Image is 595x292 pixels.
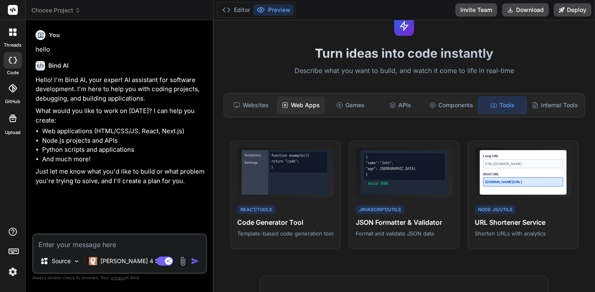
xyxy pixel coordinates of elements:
button: Deploy [554,3,591,16]
p: [PERSON_NAME] 4 S.. [100,257,162,265]
img: attachment [178,257,188,266]
div: Internal Tools [528,97,581,114]
p: Hello! I'm Bind AI, your expert AI assistant for software development. I'm here to help you with ... [36,75,205,104]
img: settings [6,265,20,279]
p: Always double-check its answers. Your in Bind [32,274,207,282]
div: Games [326,97,374,114]
div: [DOMAIN_NAME][URL] [483,177,563,186]
div: Long URL [483,153,563,158]
div: function example() { [271,153,326,158]
p: hello [36,45,205,54]
p: Just let me know what you'd like to build or what problem you're trying to solve, and I'll create... [36,167,205,186]
img: icon [191,257,199,265]
li: Node.js projects and APIs [42,136,205,146]
img: Claude 4 Sonnet [89,257,97,265]
div: [URL][DOMAIN_NAME] [483,159,563,168]
div: } [366,172,443,177]
h4: URL Shortener Service [475,217,571,227]
li: Python scripts and applications [42,145,205,155]
div: Short URL [483,172,563,177]
div: Web Apps [277,97,325,114]
div: ✓ Valid JSON [364,181,444,186]
div: Components [426,97,476,114]
div: JavaScript/Utils [356,205,404,214]
h4: Code Generator Tool [237,217,334,227]
li: And much more! [42,155,205,164]
h6: You [49,31,60,39]
h6: Bind AI [48,61,69,70]
div: Websites [227,97,275,114]
div: Node.js/Utils [475,205,516,214]
label: GitHub [5,98,20,105]
h4: JSON Formatter & Validator [356,217,452,227]
p: Shorten URLs with analytics [475,230,571,237]
div: "name":"John", [366,161,443,166]
p: Format and validate JSON data [356,230,452,237]
div: React/Tools [237,205,275,214]
label: Upload [5,129,21,136]
label: code [7,69,19,76]
div: { [366,155,443,160]
div: } [271,165,326,170]
div: "age": [DEMOGRAPHIC_DATA] [366,167,443,172]
li: Web applications (HTML/CSS/JS, React, Next.js) [42,127,205,136]
div: Settings [243,159,266,166]
button: Preview [253,4,294,16]
img: Pick Models [73,258,80,265]
div: return "code"; [271,159,326,164]
p: Describe what you want to build, and watch it come to life in real-time [219,66,590,76]
label: threads [4,42,21,49]
div: APIs [376,97,424,114]
span: privacy [111,275,126,280]
div: Templates [243,152,266,158]
p: What would you like to work on [DATE]? I can help you create: [36,106,205,125]
h1: Turn ideas into code instantly [219,46,590,61]
button: Download [502,3,549,16]
div: Tools [478,97,527,114]
p: Source [52,257,71,265]
p: Template-based code generation tool [237,230,334,237]
button: Editor [219,4,253,16]
button: Invite Team [455,3,497,16]
span: Choose Project [31,6,81,14]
